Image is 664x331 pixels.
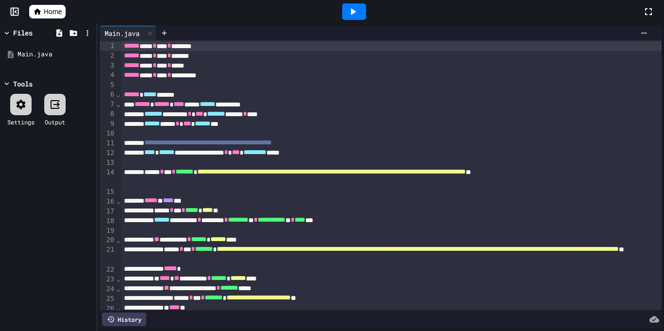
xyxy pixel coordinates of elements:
[100,197,116,207] div: 16
[100,148,116,158] div: 12
[100,207,116,216] div: 17
[100,100,116,109] div: 7
[100,168,116,187] div: 14
[100,304,116,314] div: 26
[100,294,116,304] div: 25
[100,90,116,100] div: 6
[100,275,116,284] div: 23
[100,129,116,139] div: 10
[100,226,116,236] div: 19
[100,80,116,90] div: 5
[13,28,33,38] div: Files
[100,139,116,148] div: 11
[100,28,144,38] div: Main.java
[100,51,116,61] div: 2
[100,235,116,245] div: 20
[100,265,116,275] div: 22
[100,26,157,40] div: Main.java
[116,236,121,244] span: Fold line
[44,7,62,17] span: Home
[100,187,116,197] div: 15
[116,90,121,98] span: Fold line
[29,5,66,18] a: Home
[100,119,116,129] div: 9
[100,245,116,264] div: 21
[100,158,116,168] div: 13
[17,50,93,59] div: Main.java
[100,284,116,294] div: 24
[100,61,116,70] div: 3
[102,313,146,326] div: History
[100,109,116,119] div: 8
[116,304,121,312] span: Fold line
[13,79,33,89] div: Tools
[116,100,121,108] span: Fold line
[100,70,116,80] div: 4
[100,41,116,51] div: 1
[100,216,116,226] div: 18
[116,197,121,205] span: Fold line
[116,275,121,283] span: Fold line
[45,118,65,126] div: Output
[7,118,35,126] div: Settings
[116,285,121,293] span: Fold line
